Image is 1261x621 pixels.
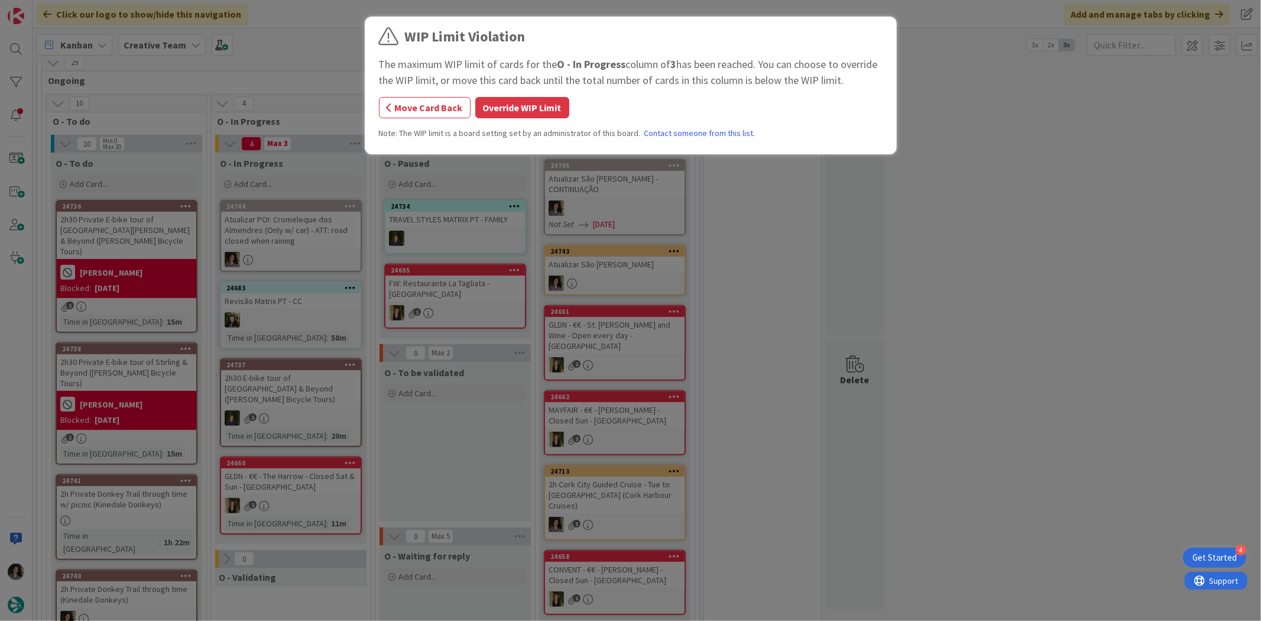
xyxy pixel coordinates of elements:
span: Support [25,2,54,16]
div: Get Started [1192,552,1237,564]
div: The maximum WIP limit of cards for the column of has been reached. You can choose to override the... [379,56,883,88]
button: Move Card Back [379,97,471,118]
b: O - In Progress [557,57,626,71]
div: WIP Limit Violation [405,26,526,47]
div: 4 [1236,545,1246,555]
button: Override WIP Limit [475,97,569,118]
div: Note: The WIP limit is a board setting set by an administrator of this board. [379,127,883,140]
b: 3 [671,57,677,71]
div: Open Get Started checklist, remaining modules: 4 [1183,548,1246,568]
a: Contact someone from this list. [644,127,756,140]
